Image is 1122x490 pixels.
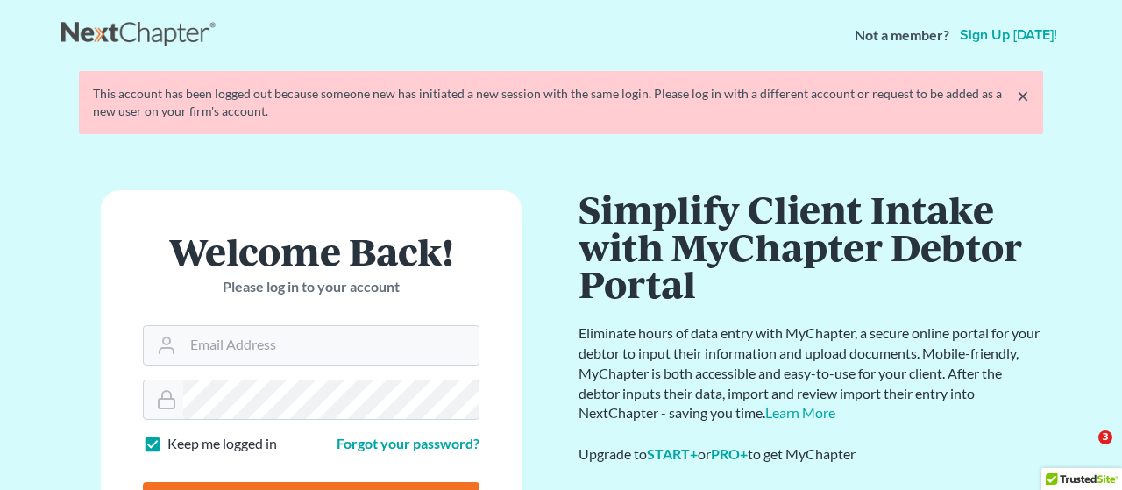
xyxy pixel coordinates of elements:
a: Forgot your password? [337,435,479,451]
a: Learn More [765,404,835,421]
span: 3 [1098,430,1112,444]
a: × [1017,85,1029,106]
a: PRO+ [711,445,748,462]
p: Please log in to your account [143,277,479,297]
input: Email Address [183,326,479,365]
a: Sign up [DATE]! [956,28,1061,42]
h1: Welcome Back! [143,232,479,270]
a: START+ [647,445,698,462]
div: This account has been logged out because someone new has initiated a new session with the same lo... [93,85,1029,120]
div: Upgrade to or to get MyChapter [579,444,1043,465]
h1: Simplify Client Intake with MyChapter Debtor Portal [579,190,1043,302]
strong: Not a member? [855,25,949,46]
iframe: Intercom live chat [1062,430,1104,472]
label: Keep me logged in [167,434,277,454]
p: Eliminate hours of data entry with MyChapter, a secure online portal for your debtor to input the... [579,323,1043,423]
